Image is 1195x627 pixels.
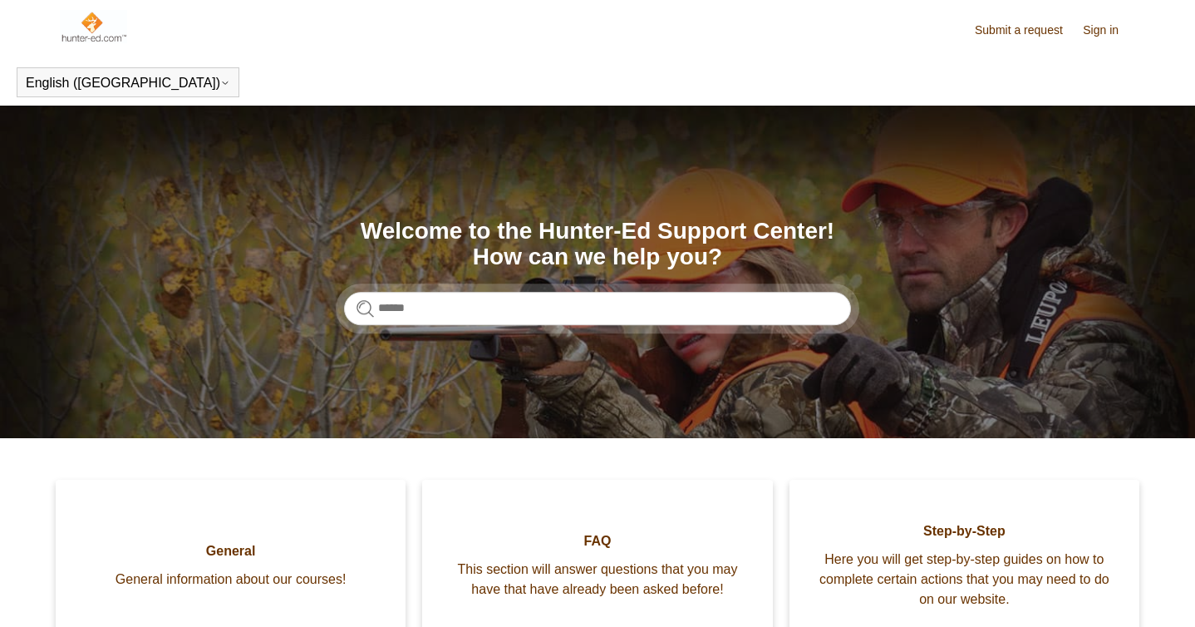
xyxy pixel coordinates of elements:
span: This section will answer questions that you may have that have already been asked before! [447,560,747,600]
h1: Welcome to the Hunter-Ed Support Center! How can we help you? [344,219,851,270]
span: Here you will get step-by-step guides on how to complete certain actions that you may need to do ... [814,550,1114,610]
div: Chat Support [1088,571,1183,615]
input: Search [344,292,851,325]
span: General information about our courses! [81,570,381,590]
span: FAQ [447,531,747,551]
a: Sign in [1083,22,1135,39]
span: Step-by-Step [814,521,1114,541]
img: Hunter-Ed Help Center home page [60,10,127,43]
a: Submit a request [975,22,1079,39]
span: General [81,541,381,561]
button: English ([GEOGRAPHIC_DATA]) [26,76,230,91]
